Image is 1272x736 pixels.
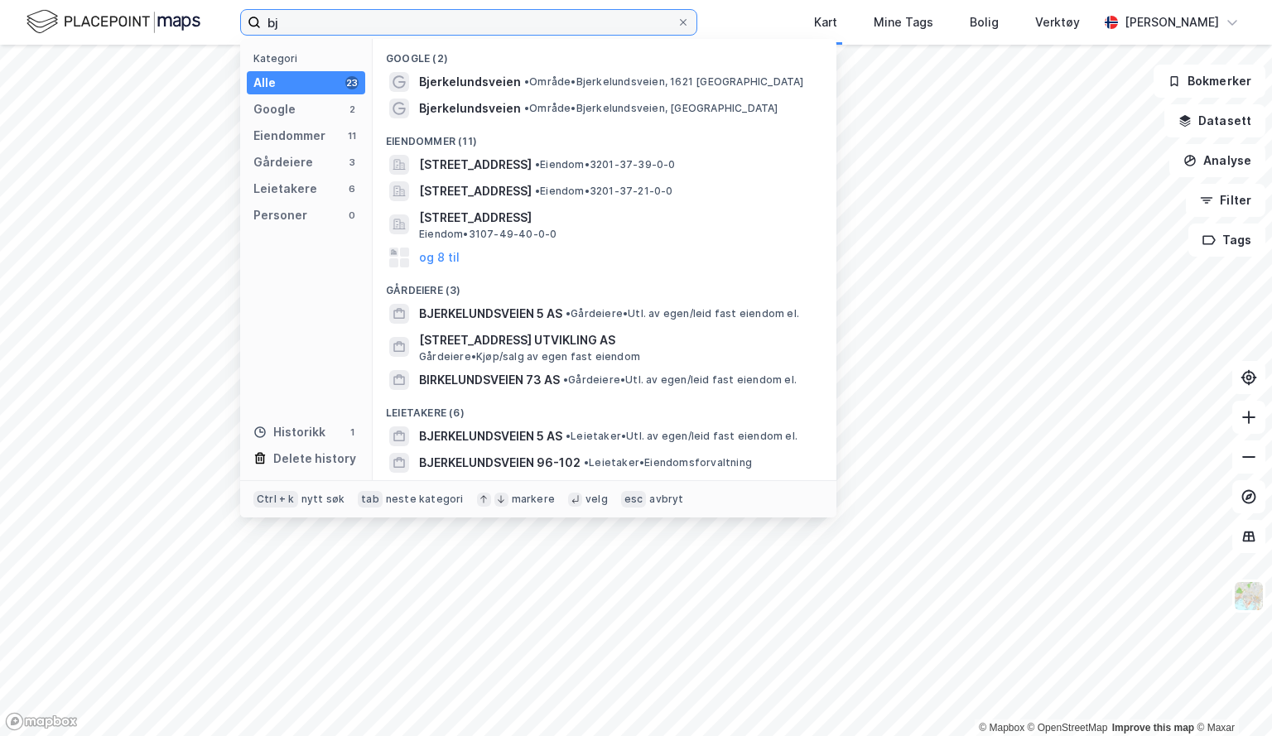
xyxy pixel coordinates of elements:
div: Eiendommer (11) [373,122,836,152]
div: Leietakere (6) [373,393,836,423]
span: • [584,456,589,469]
div: Gårdeiere [253,152,313,172]
a: Mapbox homepage [5,712,78,731]
div: Google (2) [373,39,836,69]
div: Eiendommer [253,126,325,146]
div: Leietakere [253,179,317,199]
div: avbryt [649,493,683,506]
div: Alle [253,73,276,93]
div: nytt søk [301,493,345,506]
div: 1 [345,426,359,439]
div: 11 [345,129,359,142]
div: Google [253,99,296,119]
span: • [535,185,540,197]
span: Eiendom • 3201-37-21-0-0 [535,185,673,198]
div: tab [358,491,383,508]
span: BIRKELUNDSVEIEN 73 AS [419,370,560,390]
button: Datasett [1164,104,1265,137]
span: • [563,373,568,386]
div: Kategori [253,52,365,65]
div: Verktøy [1035,12,1080,32]
div: Bolig [970,12,999,32]
div: Personer [253,205,307,225]
a: Improve this map [1112,722,1194,734]
span: Bjerkelundsveien [419,72,521,92]
span: [STREET_ADDRESS] [419,208,817,228]
span: Gårdeiere • Utl. av egen/leid fast eiendom el. [563,373,797,387]
div: Kontrollprogram for chat [1189,657,1272,736]
div: Historikk [253,422,325,442]
button: Bokmerker [1154,65,1265,98]
span: [STREET_ADDRESS] UTVIKLING AS [419,479,817,499]
div: 0 [345,209,359,222]
span: • [566,307,571,320]
img: Z [1233,580,1265,612]
span: • [566,430,571,442]
div: velg [585,493,608,506]
div: Gårdeiere (3) [373,271,836,301]
button: Tags [1188,224,1265,257]
div: Delete history [273,449,356,469]
span: • [524,102,529,114]
div: 6 [345,182,359,195]
span: Område • Bjerkelundsveien, [GEOGRAPHIC_DATA] [524,102,778,115]
span: Leietaker • Eiendomsforvaltning [584,456,752,469]
a: Mapbox [979,722,1024,734]
span: Eiendom • 3201-37-39-0-0 [535,158,676,171]
div: markere [512,493,555,506]
input: Søk på adresse, matrikkel, gårdeiere, leietakere eller personer [261,10,677,35]
span: [STREET_ADDRESS] [419,181,532,201]
div: 23 [345,76,359,89]
img: logo.f888ab2527a4732fd821a326f86c7f29.svg [26,7,200,36]
span: Gårdeiere • Utl. av egen/leid fast eiendom el. [566,307,799,320]
div: 2 [345,103,359,116]
div: neste kategori [386,493,464,506]
span: Eiendom • 3107-49-40-0-0 [419,228,556,241]
a: OpenStreetMap [1028,722,1108,734]
button: og 8 til [419,248,460,267]
span: [STREET_ADDRESS] UTVIKLING AS [419,330,817,350]
span: • [524,75,529,88]
div: Kart [814,12,837,32]
span: • [535,158,540,171]
span: Bjerkelundsveien [419,99,521,118]
div: Mine Tags [874,12,933,32]
div: esc [621,491,647,508]
span: Leietaker • Utl. av egen/leid fast eiendom el. [566,430,797,443]
div: 3 [345,156,359,169]
span: BJERKELUNDSVEIEN 5 AS [419,426,562,446]
button: Analyse [1169,144,1265,177]
span: [STREET_ADDRESS] [419,155,532,175]
span: BJERKELUNDSVEIEN 96-102 [419,453,581,473]
button: Filter [1186,184,1265,217]
span: Område • Bjerkelundsveien, 1621 [GEOGRAPHIC_DATA] [524,75,804,89]
span: Gårdeiere • Kjøp/salg av egen fast eiendom [419,350,640,363]
div: Ctrl + k [253,491,298,508]
span: BJERKELUNDSVEIEN 5 AS [419,304,562,324]
div: [PERSON_NAME] [1125,12,1219,32]
iframe: Chat Widget [1189,657,1272,736]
